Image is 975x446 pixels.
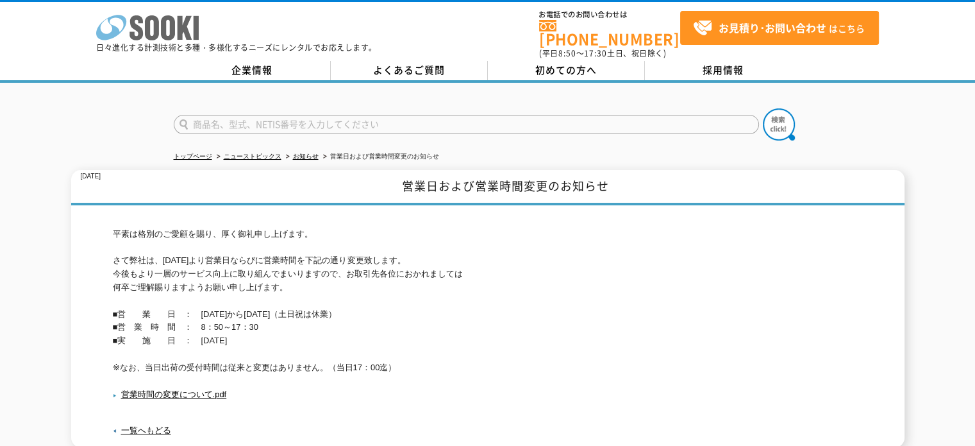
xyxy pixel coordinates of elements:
[121,425,171,435] a: 一覧へもどる
[293,153,319,160] a: お知らせ
[321,150,439,164] li: 営業日および営業時間変更のお知らせ
[174,61,331,80] a: 企業情報
[680,11,879,45] a: お見積り･お問い合わせはこちら
[558,47,576,59] span: 8:50
[539,47,666,59] span: (平日 ～ 土日、祝日除く)
[113,390,227,399] a: 営業時間の変更について.pdf
[174,153,212,160] a: トップページ
[96,44,377,51] p: 日々進化する計測技術と多種・多様化するニーズにレンタルでお応えします。
[331,61,488,80] a: よくあるご質問
[584,47,607,59] span: 17:30
[81,170,101,184] p: [DATE]
[488,61,645,80] a: 初めての方へ
[645,61,802,80] a: 採用情報
[113,228,863,375] p: 平素は格別のご愛顧を賜り、厚く御礼申し上げます。 さて弊社は、[DATE]より営業日ならびに営業時間を下記の通り変更致します。 今後もより一層のサービス向上に取り組んでまいりますので、お取引先各...
[763,108,795,141] img: btn_search.png
[535,63,597,77] span: 初めての方へ
[71,170,904,205] h1: 営業日および営業時間変更のお知らせ
[174,115,759,134] input: 商品名、型式、NETIS番号を入力してください
[693,19,865,38] span: はこちら
[539,11,680,19] span: お電話でのお問い合わせは
[539,20,680,46] a: [PHONE_NUMBER]
[224,153,281,160] a: ニューストピックス
[719,20,826,35] strong: お見積り･お問い合わせ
